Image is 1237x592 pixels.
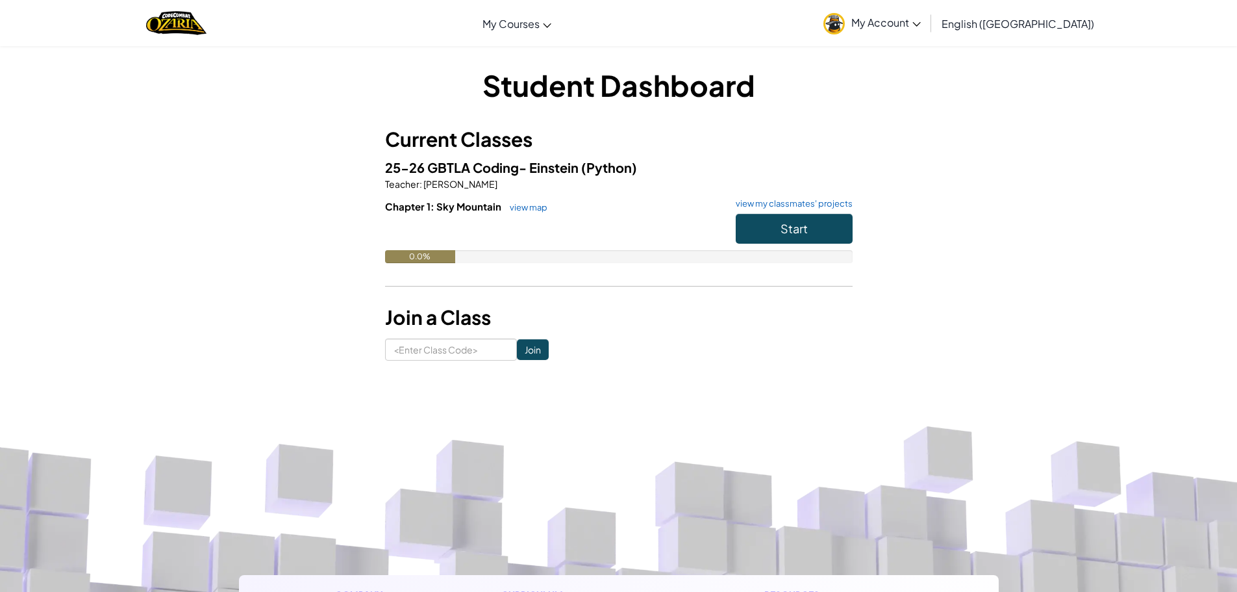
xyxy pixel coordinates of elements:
[146,10,206,36] img: Home
[385,303,853,332] h3: Join a Class
[385,65,853,105] h1: Student Dashboard
[581,159,637,175] span: (Python)
[935,6,1101,41] a: English ([GEOGRAPHIC_DATA])
[146,10,206,36] a: Ozaria by CodeCombat logo
[851,16,921,29] span: My Account
[385,178,419,190] span: Teacher
[736,214,853,244] button: Start
[781,221,808,236] span: Start
[385,200,503,212] span: Chapter 1: Sky Mountain
[419,178,422,190] span: :
[517,339,549,360] input: Join
[503,202,547,212] a: view map
[385,125,853,154] h3: Current Classes
[729,199,853,208] a: view my classmates' projects
[385,339,517,361] input: <Enter Class Code>
[817,3,927,44] a: My Account
[385,250,455,263] div: 0.0%
[385,159,581,175] span: 25-26 GBTLA Coding- Einstein
[476,6,558,41] a: My Courses
[482,17,540,31] span: My Courses
[422,178,497,190] span: [PERSON_NAME]
[942,17,1094,31] span: English ([GEOGRAPHIC_DATA])
[823,13,845,34] img: avatar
